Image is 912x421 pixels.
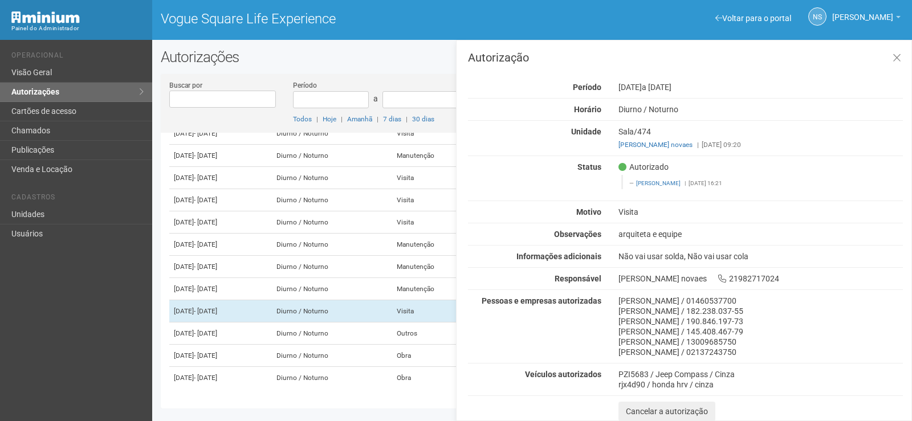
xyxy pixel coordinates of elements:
[618,326,903,337] div: [PERSON_NAME] / 145.408.467-79
[618,369,903,379] div: PZI5683 / Jeep Compass / Cinza
[571,127,601,136] strong: Unidade
[169,322,272,345] td: [DATE]
[272,256,392,278] td: Diurno / Noturno
[392,322,484,345] td: Outros
[169,189,272,211] td: [DATE]
[194,174,217,182] span: - [DATE]
[272,167,392,189] td: Diurno / Noturno
[629,179,897,187] footer: [DATE] 16:21
[194,196,217,204] span: - [DATE]
[618,402,715,421] button: Cancelar a autorização
[341,115,343,123] span: |
[194,263,217,271] span: - [DATE]
[468,52,903,63] h3: Autorização
[272,145,392,167] td: Diurno / Noturno
[11,11,80,23] img: Minium
[525,370,601,379] strong: Veículos autorizados
[610,104,911,115] div: Diurno / Noturno
[194,351,217,359] span: - [DATE]
[516,252,601,261] strong: Informações adicionais
[347,115,372,123] a: Amanhã
[272,211,392,234] td: Diurno / Noturno
[272,122,392,145] td: Diurno / Noturno
[610,126,911,150] div: Sala/474
[373,94,378,103] span: a
[323,115,336,123] a: Hoje
[169,256,272,278] td: [DATE]
[392,234,484,256] td: Manutenção
[293,115,312,123] a: Todos
[377,115,378,123] span: |
[610,251,911,261] div: Não vai usar solda, Não vai usar cola
[169,300,272,322] td: [DATE]
[272,278,392,300] td: Diurno / Noturno
[161,11,524,26] h1: Vogue Square Life Experience
[272,300,392,322] td: Diurno / Noturno
[618,306,903,316] div: [PERSON_NAME] / 182.238.037-55
[194,374,217,382] span: - [DATE]
[11,51,144,63] li: Operacional
[293,80,317,91] label: Período
[715,14,791,23] a: Voltar para o portal
[392,256,484,278] td: Manutenção
[169,167,272,189] td: [DATE]
[808,7,826,26] a: NS
[577,162,601,171] strong: Status
[392,345,484,367] td: Obra
[169,145,272,167] td: [DATE]
[169,278,272,300] td: [DATE]
[576,207,601,216] strong: Motivo
[383,115,401,123] a: 7 dias
[272,189,392,211] td: Diurno / Noturno
[555,274,601,283] strong: Responsável
[169,234,272,256] td: [DATE]
[618,141,693,149] a: [PERSON_NAME] novaes
[316,115,318,123] span: |
[392,122,484,145] td: Visita
[573,83,601,92] strong: Período
[272,234,392,256] td: Diurno / Noturno
[574,105,601,114] strong: Horário
[272,322,392,345] td: Diurno / Noturno
[406,115,408,123] span: |
[169,211,272,234] td: [DATE]
[412,115,434,123] a: 30 dias
[392,211,484,234] td: Visita
[161,48,903,66] h2: Autorizações
[618,162,669,172] span: Autorizado
[618,140,903,150] div: [DATE] 09:20
[194,129,217,137] span: - [DATE]
[169,345,272,367] td: [DATE]
[194,285,217,293] span: - [DATE]
[618,347,903,357] div: [PERSON_NAME] / 02137243750
[618,316,903,326] div: [PERSON_NAME] / 190.846.197-73
[610,82,911,92] div: [DATE]
[194,307,217,315] span: - [DATE]
[169,122,272,145] td: [DATE]
[610,273,911,284] div: [PERSON_NAME] novaes 21982717024
[618,379,903,390] div: rjx4d90 / honda hrv / cinza
[194,240,217,248] span: - [DATE]
[169,367,272,389] td: [DATE]
[11,23,144,34] div: Painel do Administrador
[194,218,217,226] span: - [DATE]
[392,189,484,211] td: Visita
[272,345,392,367] td: Diurno / Noturno
[642,83,671,92] span: a [DATE]
[392,278,484,300] td: Manutenção
[697,141,699,149] span: |
[636,180,681,186] a: [PERSON_NAME]
[392,367,484,389] td: Obra
[392,167,484,189] td: Visita
[832,14,901,23] a: [PERSON_NAME]
[832,2,893,22] span: Nicolle Silva
[392,300,484,322] td: Visita
[272,367,392,389] td: Diurno / Noturno
[554,230,601,239] strong: Observações
[392,145,484,167] td: Manutenção
[618,337,903,347] div: [PERSON_NAME] / 13009685750
[194,152,217,160] span: - [DATE]
[618,296,903,306] div: [PERSON_NAME] / 01460537700
[610,207,911,217] div: Visita
[685,180,686,186] span: |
